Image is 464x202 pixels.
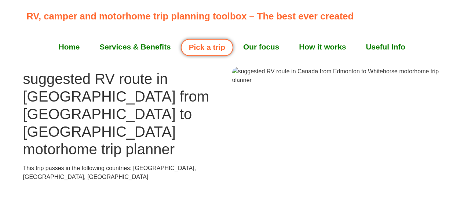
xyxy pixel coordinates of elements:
[49,38,90,56] a: Home
[89,38,180,56] a: Services & Benefits
[232,67,441,85] img: suggested RV route in Canada from Edmonton to Whitehorse motorhome trip planner
[289,38,356,56] a: How it works
[23,165,196,180] span: This trip passes in the following countries: [GEOGRAPHIC_DATA], [GEOGRAPHIC_DATA], [GEOGRAPHIC_DATA]
[233,38,289,56] a: Our focus
[181,39,233,56] a: Pick a trip
[26,38,437,56] nav: Menu
[23,70,232,158] h1: suggested RV route in [GEOGRAPHIC_DATA] from [GEOGRAPHIC_DATA] to [GEOGRAPHIC_DATA] motorhome tri...
[26,9,441,23] p: RV, camper and motorhome trip planning toolbox – The best ever created
[356,38,415,56] a: Useful Info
